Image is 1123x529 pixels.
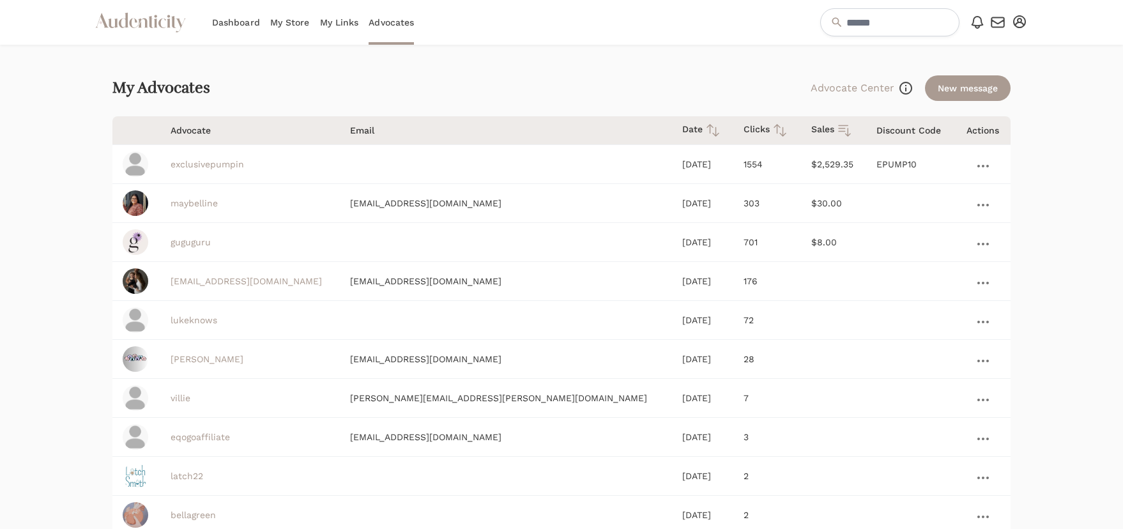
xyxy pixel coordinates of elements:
td: 176 [733,262,801,301]
td: [DATE] [672,379,733,418]
span: EPUMP10 [876,159,917,169]
div: Actions [965,124,1000,137]
img: 0001-4568186837007830151.png [123,346,148,372]
td: [DATE] [672,262,733,301]
td: 72 [733,301,801,340]
a: lukeknows [171,315,217,325]
img: IMG_7348.jpeg [123,268,148,294]
td: [DATE] [672,184,733,223]
img: profile_placeholder-31ad5683cba438d506de2ca55e5b7fef2797a66a93674dffcf12fdfc4190be5e.png [123,385,148,411]
td: $2,529.35 [801,145,866,184]
div: Sales [811,123,856,138]
img: profile_placeholder-31ad5683cba438d506de2ca55e5b7fef2797a66a93674dffcf12fdfc4190be5e.png [123,151,148,177]
a: maybelline [171,198,218,208]
img: profile_placeholder-31ad5683cba438d506de2ca55e5b7fef2797a66a93674dffcf12fdfc4190be5e.png [123,307,148,333]
td: 2 [733,457,801,496]
td: [DATE] [672,418,733,457]
td: [DATE] [672,223,733,262]
img: 0a5ea3359dff8b041bd89d75149c6894.jpeg [123,502,148,528]
th: Discount Code [866,116,955,145]
th: Advocate [160,116,340,145]
td: 303 [733,184,801,223]
img: AngelinaMelodyPhotography_HeadshotsSWFLLL-64.jpg [123,190,148,216]
img: 222D1BC9-EE17-4764-BA40-882AB638CBB4.jpeg [123,463,148,489]
td: [PERSON_NAME][EMAIL_ADDRESS][PERSON_NAME][DOMAIN_NAME] [340,379,672,418]
a: [PERSON_NAME] [171,354,243,364]
a: bellagreen [171,510,216,520]
button: Advocate Center [811,80,894,96]
td: [DATE] [672,145,733,184]
td: [DATE] [672,457,733,496]
h2: My Advocates [112,79,210,97]
td: [EMAIL_ADDRESS][DOMAIN_NAME] [340,262,672,301]
td: 28 [733,340,801,379]
a: guguguru [171,237,211,247]
td: [DATE] [672,301,733,340]
td: [DATE] [672,340,733,379]
a: exclusivepumpin [171,159,244,169]
a: [EMAIL_ADDRESS][DOMAIN_NAME] [171,276,322,286]
div: Date [682,123,723,138]
td: 7 [733,379,801,418]
td: [EMAIL_ADDRESS][DOMAIN_NAME] [340,184,672,223]
a: eqogoaffiliate [171,432,230,442]
span: translation missing: en.retailers.advocates.table.headers.email [350,125,374,135]
td: 3 [733,418,801,457]
td: [EMAIL_ADDRESS][DOMAIN_NAME] [340,340,672,379]
img: guguguru%20logo.jpeg [123,229,148,255]
td: $8.00 [801,223,866,262]
a: latch22 [171,471,203,481]
td: $30.00 [801,184,866,223]
td: 1554 [733,145,801,184]
div: Clicks [744,123,791,138]
td: 701 [733,223,801,262]
a: New message [925,75,1011,101]
a: villie [171,393,190,403]
img: profile_placeholder-31ad5683cba438d506de2ca55e5b7fef2797a66a93674dffcf12fdfc4190be5e.png [123,424,148,450]
td: [EMAIL_ADDRESS][DOMAIN_NAME] [340,418,672,457]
